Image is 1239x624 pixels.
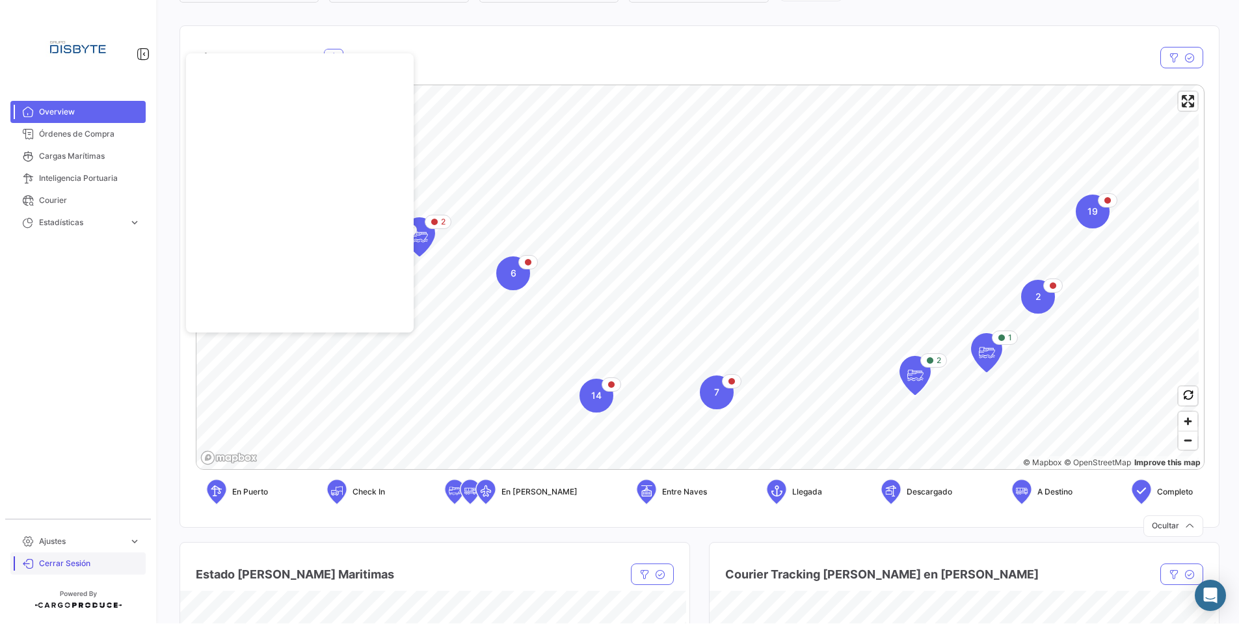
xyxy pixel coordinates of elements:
div: Map marker [899,356,931,395]
a: Inteligencia Portuaria [10,167,146,189]
span: Llegada [792,486,822,498]
span: Overview [39,106,140,118]
span: Inteligencia Portuaria [39,172,140,184]
a: Overview [10,101,146,123]
div: Map marker [496,256,530,290]
canvas: Map [196,85,1199,470]
span: expand_more [129,536,140,547]
div: Abrir Intercom Messenger [1195,580,1226,611]
a: Mapbox logo [200,450,258,465]
div: Map marker [580,379,613,413]
a: Órdenes de Compra [10,123,146,145]
img: Logo+disbyte.jpeg [46,15,111,80]
span: Completo [1157,486,1193,498]
span: En [PERSON_NAME] [501,486,578,498]
span: 2 [1035,290,1041,303]
button: Zoom in [1179,412,1197,431]
span: Entre Naves [662,486,707,498]
div: Map marker [971,333,1002,372]
span: 2 [441,216,446,228]
span: A Destino [1037,486,1072,498]
div: Map marker [404,217,435,256]
span: 7 [714,386,719,399]
span: Descargado [907,486,952,498]
span: Ajustes [39,536,124,547]
span: expand_more [129,217,140,228]
span: Estadísticas [39,217,124,228]
span: Órdenes de Compra [39,128,140,140]
a: Courier [10,189,146,211]
span: 19 [1087,205,1098,218]
span: 6 [511,267,516,280]
span: 14 [591,389,602,402]
div: Map marker [700,375,734,409]
span: 1 [1008,332,1012,344]
span: 2 [937,355,941,366]
span: Zoom out [1179,431,1197,450]
h4: Vista de Transportes [196,49,313,67]
button: Zoom out [1179,431,1197,450]
div: Map marker [1021,280,1055,314]
span: Check In [353,486,385,498]
button: Enter fullscreen [1179,92,1197,111]
span: Cerrar Sesión [39,558,140,569]
a: OpenStreetMap [1064,457,1131,467]
span: Courier [39,195,140,206]
h4: Estado [PERSON_NAME] Maritimas [196,565,394,584]
span: Cargas Marítimas [39,150,140,162]
a: Cargas Marítimas [10,145,146,167]
div: Map marker [1076,195,1110,228]
button: Ocultar [1143,515,1203,537]
a: Mapbox [1023,457,1061,467]
button: Ocean [325,49,343,66]
a: Map feedback [1134,457,1201,467]
span: En Puerto [232,486,268,498]
h4: Courier Tracking [PERSON_NAME] en [PERSON_NAME] [725,565,1039,584]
